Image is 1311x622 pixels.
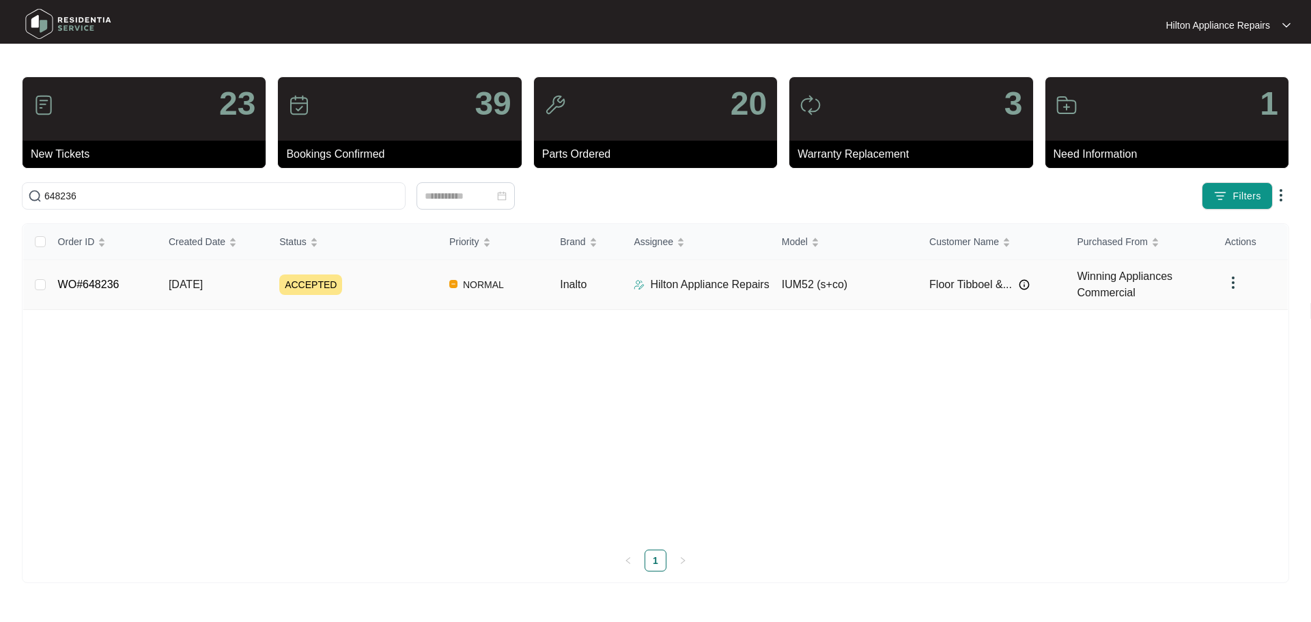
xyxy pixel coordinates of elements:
th: Brand [549,224,623,260]
th: Model [771,224,918,260]
button: left [617,550,639,571]
img: Vercel Logo [449,280,457,288]
img: residentia service logo [20,3,116,44]
th: Actions [1214,224,1288,260]
span: ACCEPTED [279,274,342,295]
th: Assignee [623,224,770,260]
span: left [624,556,632,565]
button: right [672,550,694,571]
span: Status [279,234,307,249]
li: Previous Page [617,550,639,571]
img: icon [1056,94,1077,116]
p: Hilton Appliance Repairs [1166,18,1270,32]
th: Order ID [47,224,158,260]
img: dropdown arrow [1273,187,1289,203]
span: Filters [1232,189,1261,203]
p: Parts Ordered [542,146,777,162]
span: Purchased From [1077,234,1147,249]
p: 39 [475,87,511,120]
p: Hilton Appliance Repairs [650,277,769,293]
span: Model [782,234,808,249]
th: Created Date [158,224,268,260]
span: NORMAL [457,277,509,293]
span: Created Date [169,234,225,249]
p: 20 [731,87,767,120]
img: filter icon [1213,189,1227,203]
span: Assignee [634,234,673,249]
span: Order ID [58,234,95,249]
p: 1 [1260,87,1278,120]
img: dropdown arrow [1282,22,1291,29]
th: Purchased From [1066,224,1213,260]
p: Need Information [1054,146,1288,162]
span: [DATE] [169,279,203,290]
img: icon [288,94,310,116]
img: icon [544,94,566,116]
span: Priority [449,234,479,249]
button: filter iconFilters [1202,182,1273,210]
td: IUM52 (s+co) [771,260,918,310]
span: Inalto [560,279,587,290]
a: 1 [645,550,666,571]
th: Customer Name [918,224,1066,260]
span: Customer Name [929,234,999,249]
input: Search by Order Id, Assignee Name, Customer Name, Brand and Model [44,188,399,203]
p: 23 [219,87,255,120]
th: Status [268,224,438,260]
p: Bookings Confirmed [286,146,521,162]
a: WO#648236 [58,279,119,290]
img: icon [800,94,821,116]
img: search-icon [28,189,42,203]
span: Winning Appliances Commercial [1077,270,1172,298]
span: right [679,556,687,565]
li: Next Page [672,550,694,571]
span: Brand [560,234,585,249]
img: Assigner Icon [634,279,645,290]
img: icon [33,94,55,116]
img: Info icon [1019,279,1030,290]
p: New Tickets [31,146,266,162]
img: dropdown arrow [1225,274,1241,291]
p: Warranty Replacement [798,146,1032,162]
p: 3 [1004,87,1023,120]
li: 1 [645,550,666,571]
span: Floor Tibboel &... [929,277,1012,293]
th: Priority [438,224,549,260]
